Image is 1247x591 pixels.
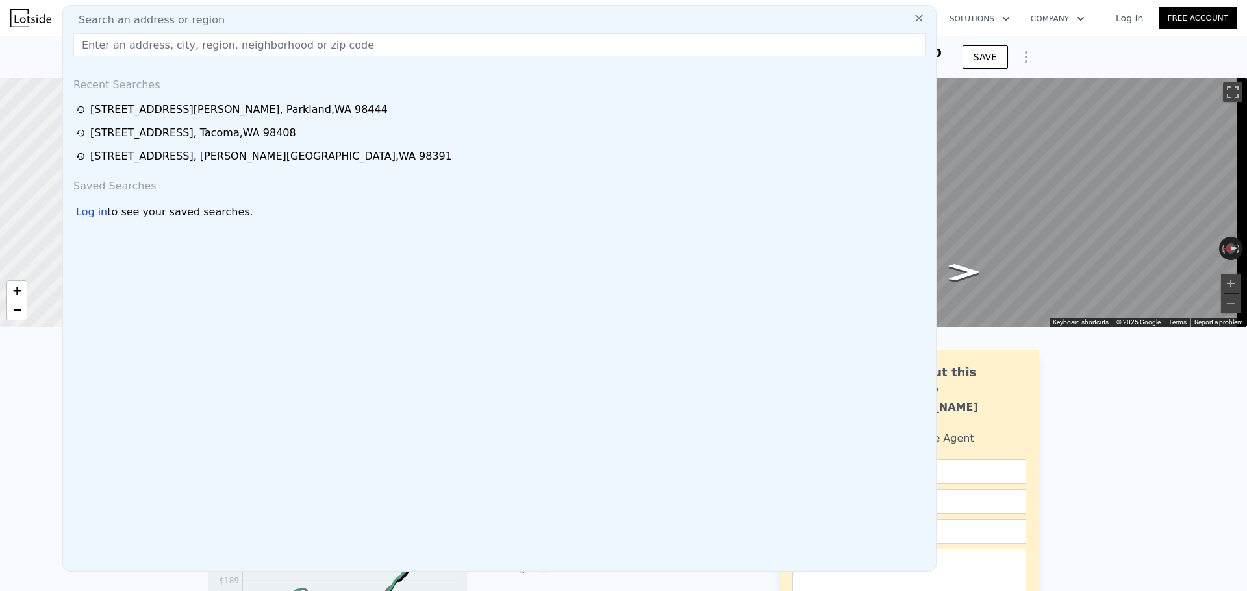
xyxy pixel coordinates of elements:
[76,125,927,141] a: [STREET_ADDRESS], Tacoma,WA 98408
[107,204,253,220] span: to see your saved searches.
[1221,294,1241,313] button: Zoom out
[1159,7,1237,29] a: Free Account
[219,576,239,585] tspan: $189
[68,12,225,28] span: Search an address or region
[935,259,994,284] path: Go South, Ainsworth Ave S
[7,281,27,300] a: Zoom in
[881,363,1026,400] div: Ask about this property
[1168,319,1187,326] a: Terms (opens in new tab)
[10,9,51,27] img: Lotside
[963,45,1008,69] button: SAVE
[1194,319,1243,326] a: Report a problem
[1053,318,1109,327] button: Keyboard shortcuts
[90,149,452,164] div: [STREET_ADDRESS] , [PERSON_NAME][GEOGRAPHIC_DATA] , WA 98391
[1221,274,1241,293] button: Zoom in
[76,204,107,220] div: Log in
[7,300,27,320] a: Zoom out
[13,302,21,318] span: −
[13,282,21,298] span: +
[1100,12,1159,25] a: Log In
[1219,243,1243,254] button: Reset the view
[1236,237,1243,260] button: Rotate clockwise
[90,102,388,117] div: [STREET_ADDRESS][PERSON_NAME] , Parkland , WA 98444
[68,168,931,199] div: Saved Searches
[881,400,1026,431] div: [PERSON_NAME] Bahadur
[90,125,296,141] div: [STREET_ADDRESS] , Tacoma , WA 98408
[73,33,926,56] input: Enter an address, city, region, neighborhood or zip code
[1223,82,1242,102] button: Toggle fullscreen view
[939,7,1020,30] button: Solutions
[68,67,931,98] div: Recent Searches
[76,102,927,117] a: [STREET_ADDRESS][PERSON_NAME], Parkland,WA 98444
[1219,237,1226,260] button: Rotate counterclockwise
[76,149,927,164] a: [STREET_ADDRESS], [PERSON_NAME][GEOGRAPHIC_DATA],WA 98391
[1013,44,1039,70] button: Show Options
[1116,319,1161,326] span: © 2025 Google
[1020,7,1095,30] button: Company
